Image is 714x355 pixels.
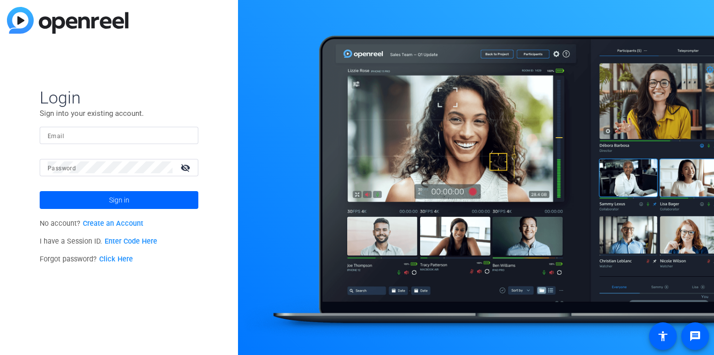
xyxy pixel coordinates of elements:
span: Login [40,87,198,108]
a: Enter Code Here [105,237,157,246]
a: Click Here [99,255,133,263]
span: I have a Session ID. [40,237,157,246]
mat-icon: visibility_off [175,160,198,175]
span: Forgot password? [40,255,133,263]
input: Enter Email Address [48,129,190,141]
mat-label: Email [48,133,64,140]
mat-label: Password [48,165,76,172]
img: blue-gradient.svg [7,7,128,34]
a: Create an Account [83,219,143,228]
button: Sign in [40,191,198,209]
p: Sign into your existing account. [40,108,198,119]
span: Sign in [109,188,129,212]
mat-icon: message [689,330,701,342]
mat-icon: accessibility [657,330,669,342]
span: No account? [40,219,143,228]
